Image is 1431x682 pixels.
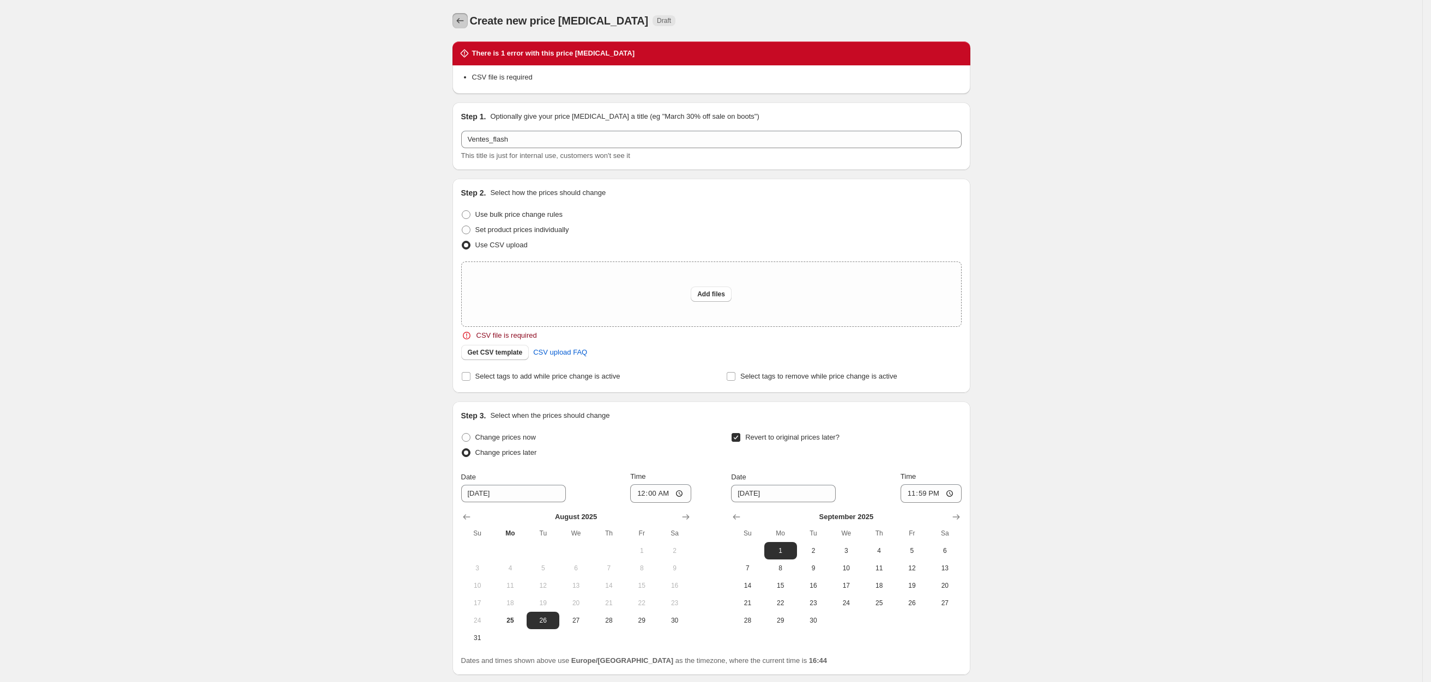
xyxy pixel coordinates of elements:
[834,581,858,590] span: 17
[452,13,468,28] button: Price change jobs
[834,546,858,555] span: 3
[764,612,797,629] button: Monday September 29 2025
[564,599,588,607] span: 20
[472,72,962,83] li: CSV file is required
[896,542,928,559] button: Friday September 5 2025
[498,564,522,573] span: 4
[801,616,825,625] span: 30
[559,525,592,542] th: Wednesday
[933,564,957,573] span: 13
[597,599,621,607] span: 21
[461,656,828,665] span: Dates and times shown above use as the timezone, where the current time is
[630,546,654,555] span: 1
[867,564,891,573] span: 11
[472,48,635,59] h2: There is 1 error with this price [MEDICAL_DATA]
[625,542,658,559] button: Friday August 1 2025
[809,656,827,665] b: 16:44
[533,347,587,358] span: CSV upload FAQ
[933,581,957,590] span: 20
[862,594,895,612] button: Thursday September 25 2025
[735,581,759,590] span: 14
[527,612,559,629] button: Tuesday August 26 2025
[531,581,555,590] span: 12
[928,559,961,577] button: Saturday September 13 2025
[625,577,658,594] button: Friday August 15 2025
[797,559,830,577] button: Tuesday September 9 2025
[901,472,916,480] span: Time
[801,546,825,555] span: 2
[834,529,858,538] span: We
[769,581,793,590] span: 15
[597,564,621,573] span: 7
[658,559,691,577] button: Saturday August 9 2025
[928,542,961,559] button: Saturday September 6 2025
[658,612,691,629] button: Saturday August 30 2025
[862,577,895,594] button: Thursday September 18 2025
[466,634,490,642] span: 31
[494,577,527,594] button: Monday August 11 2025
[490,187,606,198] p: Select how the prices should change
[896,525,928,542] th: Friday
[797,612,830,629] button: Tuesday September 30 2025
[769,616,793,625] span: 29
[571,656,673,665] b: Europe/[GEOGRAPHIC_DATA]
[867,529,891,538] span: Th
[658,594,691,612] button: Saturday August 23 2025
[461,577,494,594] button: Sunday August 10 2025
[662,564,686,573] span: 9
[862,559,895,577] button: Thursday September 11 2025
[531,564,555,573] span: 5
[900,529,924,538] span: Fr
[593,594,625,612] button: Thursday August 21 2025
[662,599,686,607] span: 23
[731,559,764,577] button: Sunday September 7 2025
[764,525,797,542] th: Monday
[461,559,494,577] button: Sunday August 3 2025
[461,131,962,148] input: 30% off holiday sale
[797,542,830,559] button: Tuesday September 2 2025
[896,594,928,612] button: Friday September 26 2025
[933,599,957,607] span: 27
[658,577,691,594] button: Saturday August 16 2025
[490,111,759,122] p: Optionally give your price [MEDICAL_DATA] a title (eg "March 30% off sale on boots")
[466,616,490,625] span: 24
[630,529,654,538] span: Fr
[901,484,962,503] input: 12:00
[630,484,691,503] input: 12:00
[475,372,620,380] span: Select tags to add while price change is active
[593,559,625,577] button: Thursday August 7 2025
[769,564,793,573] span: 8
[764,594,797,612] button: Monday September 22 2025
[769,546,793,555] span: 1
[830,525,862,542] th: Wednesday
[900,599,924,607] span: 26
[731,577,764,594] button: Sunday September 14 2025
[466,529,490,538] span: Su
[834,564,858,573] span: 10
[475,241,528,249] span: Use CSV upload
[830,594,862,612] button: Wednesday September 24 2025
[559,577,592,594] button: Wednesday August 13 2025
[494,612,527,629] button: Today Monday August 25 2025
[475,433,536,441] span: Change prices now
[630,581,654,590] span: 15
[527,577,559,594] button: Tuesday August 12 2025
[461,485,566,502] input: 8/25/2025
[769,529,793,538] span: Mo
[498,599,522,607] span: 18
[830,577,862,594] button: Wednesday September 17 2025
[527,344,594,361] a: CSV upload FAQ
[498,529,522,538] span: Mo
[630,616,654,625] span: 29
[834,599,858,607] span: 24
[928,525,961,542] th: Saturday
[461,629,494,647] button: Sunday August 31 2025
[593,577,625,594] button: Thursday August 14 2025
[745,433,840,441] span: Revert to original prices later?
[470,15,649,27] span: Create new price [MEDICAL_DATA]
[731,612,764,629] button: Sunday September 28 2025
[657,16,671,25] span: Draft
[476,330,537,341] span: CSV file is required
[564,529,588,538] span: We
[625,525,658,542] th: Friday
